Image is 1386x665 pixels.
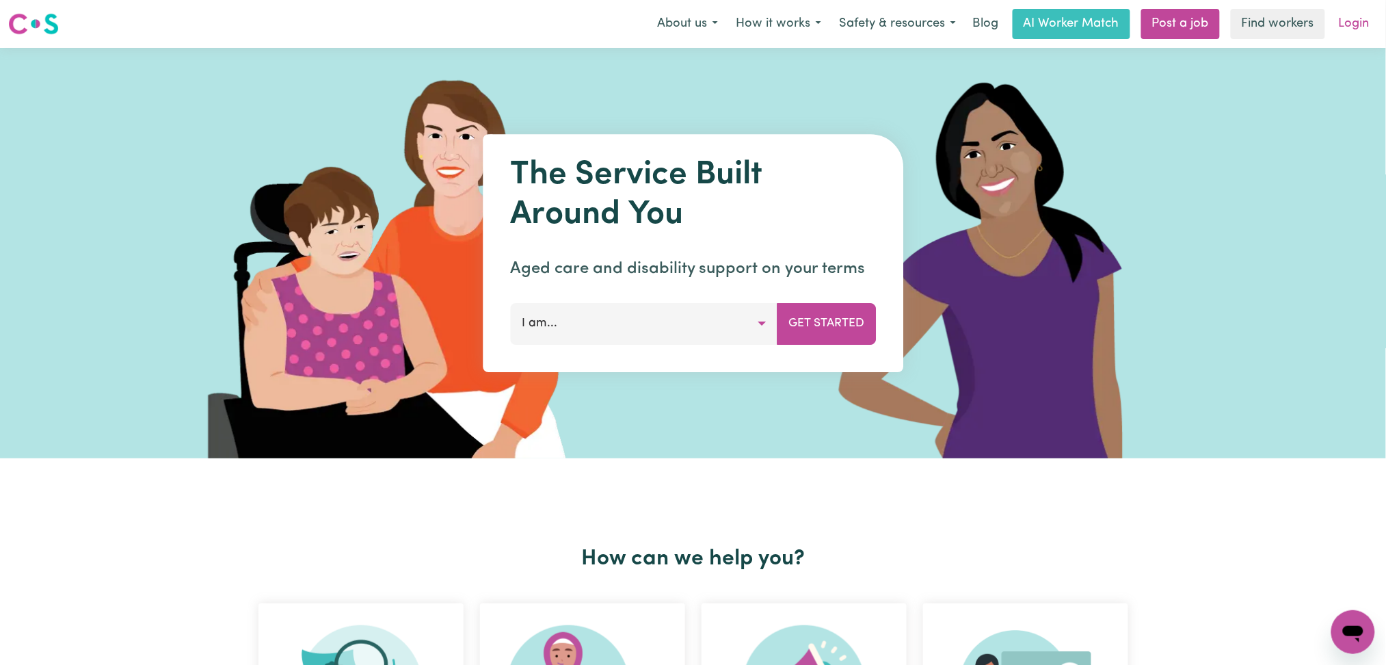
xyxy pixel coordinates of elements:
button: How it works [727,10,830,38]
button: About us [648,10,727,38]
a: Post a job [1141,9,1220,39]
a: Blog [965,9,1007,39]
p: Aged care and disability support on your terms [510,257,876,281]
iframe: Button to launch messaging window [1331,610,1375,654]
a: Careseekers logo [8,8,59,40]
h2: How can we help you? [250,546,1136,572]
h1: The Service Built Around You [510,156,876,235]
a: AI Worker Match [1013,9,1130,39]
button: Get Started [777,303,876,344]
button: Safety & resources [830,10,965,38]
a: Find workers [1231,9,1325,39]
a: Login [1331,9,1378,39]
img: Careseekers logo [8,12,59,36]
button: I am... [510,303,777,344]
